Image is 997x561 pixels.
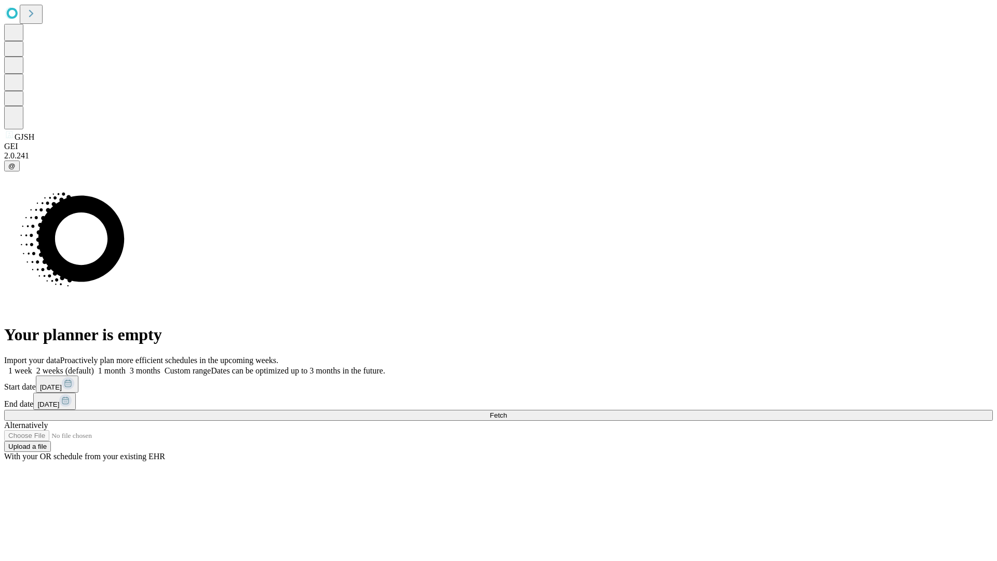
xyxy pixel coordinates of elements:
div: End date [4,393,993,410]
button: @ [4,161,20,171]
span: [DATE] [40,383,62,391]
span: GJSH [15,132,34,141]
span: 3 months [130,366,160,375]
span: Proactively plan more efficient schedules in the upcoming weeks. [60,356,278,365]
div: 2.0.241 [4,151,993,161]
span: Alternatively [4,421,48,430]
button: [DATE] [33,393,76,410]
button: Fetch [4,410,993,421]
div: GEI [4,142,993,151]
span: Fetch [490,411,507,419]
h1: Your planner is empty [4,325,993,344]
span: 1 week [8,366,32,375]
span: Custom range [165,366,211,375]
span: 2 weeks (default) [36,366,94,375]
span: @ [8,162,16,170]
span: With your OR schedule from your existing EHR [4,452,165,461]
span: 1 month [98,366,126,375]
div: Start date [4,376,993,393]
span: Dates can be optimized up to 3 months in the future. [211,366,385,375]
button: [DATE] [36,376,78,393]
button: Upload a file [4,441,51,452]
span: Import your data [4,356,60,365]
span: [DATE] [37,400,59,408]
